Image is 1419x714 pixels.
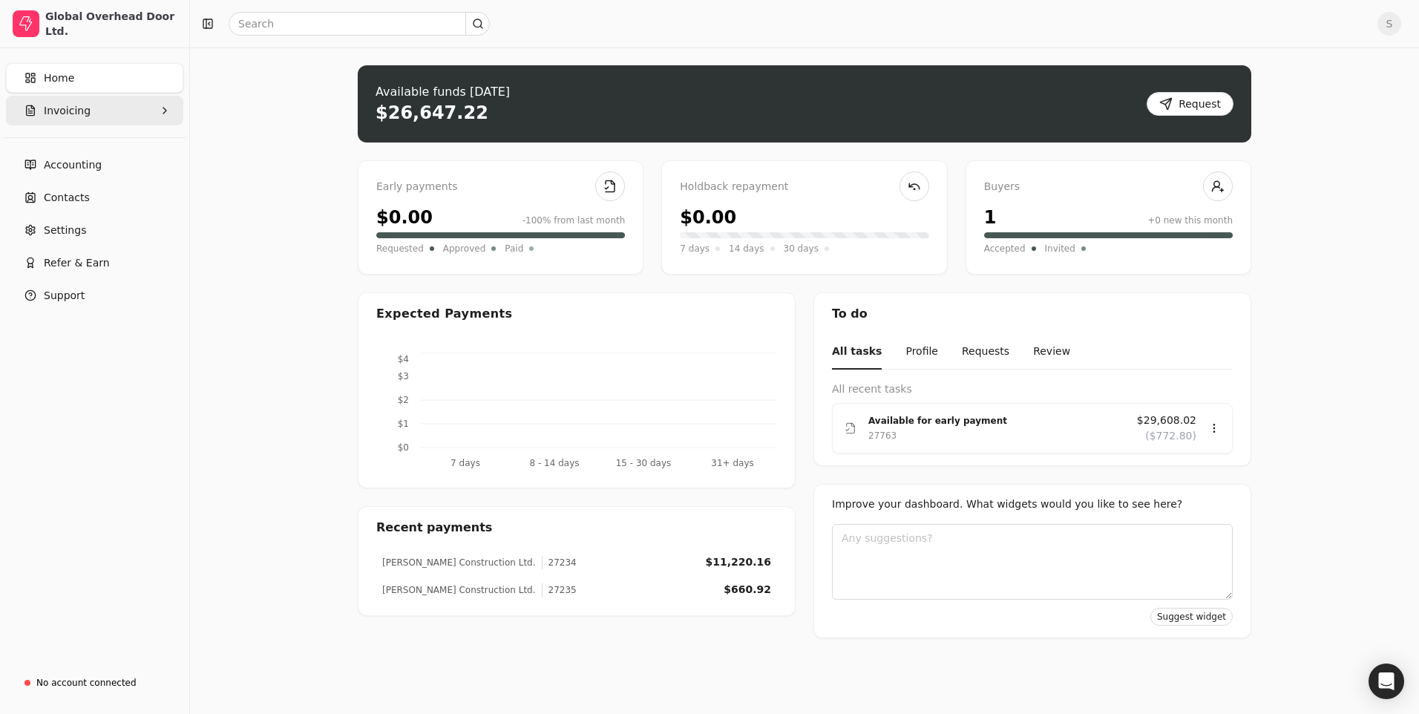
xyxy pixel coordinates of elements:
[724,582,771,597] div: $660.92
[398,419,409,429] tspan: $1
[832,335,882,370] button: All tasks
[542,556,577,569] div: 27234
[44,288,85,304] span: Support
[6,150,183,180] a: Accounting
[6,96,183,125] button: Invoicing
[382,556,536,569] div: [PERSON_NAME] Construction Ltd.
[984,179,1233,195] div: Buyers
[705,554,771,570] div: $11,220.16
[832,381,1233,397] div: All recent tasks
[1137,413,1196,428] span: $29,608.02
[1150,608,1233,626] button: Suggest widget
[1377,12,1401,36] button: S
[398,371,409,381] tspan: $3
[680,204,736,231] div: $0.00
[1147,214,1233,227] div: +0 new this month
[376,204,433,231] div: $0.00
[680,241,709,256] span: 7 days
[398,442,409,453] tspan: $0
[6,281,183,310] button: Support
[382,583,536,597] div: [PERSON_NAME] Construction Ltd.
[1033,335,1070,370] button: Review
[6,183,183,212] a: Contacts
[832,497,1233,512] div: Improve your dashboard. What widgets would you like to see here?
[1369,664,1404,699] div: Open Intercom Messenger
[529,458,579,468] tspan: 8 - 14 days
[784,241,819,256] span: 30 days
[376,101,488,125] div: $26,647.22
[376,83,510,101] div: Available funds [DATE]
[45,9,177,39] div: Global Overhead Door Ltd.
[984,241,1026,256] span: Accepted
[6,669,183,696] a: No account connected
[1147,92,1233,116] button: Request
[398,354,409,364] tspan: $4
[542,583,577,597] div: 27235
[450,458,480,468] tspan: 7 days
[44,190,90,206] span: Contacts
[398,395,409,405] tspan: $2
[376,305,512,323] div: Expected Payments
[44,157,102,173] span: Accounting
[868,428,897,443] div: 27763
[962,335,1009,370] button: Requests
[505,241,523,256] span: Paid
[522,214,626,227] div: -100% from last month
[1145,428,1196,444] span: ($772.80)
[44,255,110,271] span: Refer & Earn
[36,676,137,690] div: No account connected
[6,248,183,278] button: Refer & Earn
[711,458,753,468] tspan: 31+ days
[729,241,764,256] span: 14 days
[1045,241,1075,256] span: Invited
[358,507,795,548] div: Recent payments
[229,12,490,36] input: Search
[905,335,938,370] button: Profile
[814,293,1251,335] div: To do
[376,241,424,256] span: Requested
[680,179,928,195] div: Holdback repayment
[376,179,625,195] div: Early payments
[6,63,183,93] a: Home
[868,413,1125,428] div: Available for early payment
[616,458,672,468] tspan: 15 - 30 days
[44,223,86,238] span: Settings
[6,215,183,245] a: Settings
[443,241,486,256] span: Approved
[44,103,91,119] span: Invoicing
[44,71,74,86] span: Home
[984,204,997,231] div: 1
